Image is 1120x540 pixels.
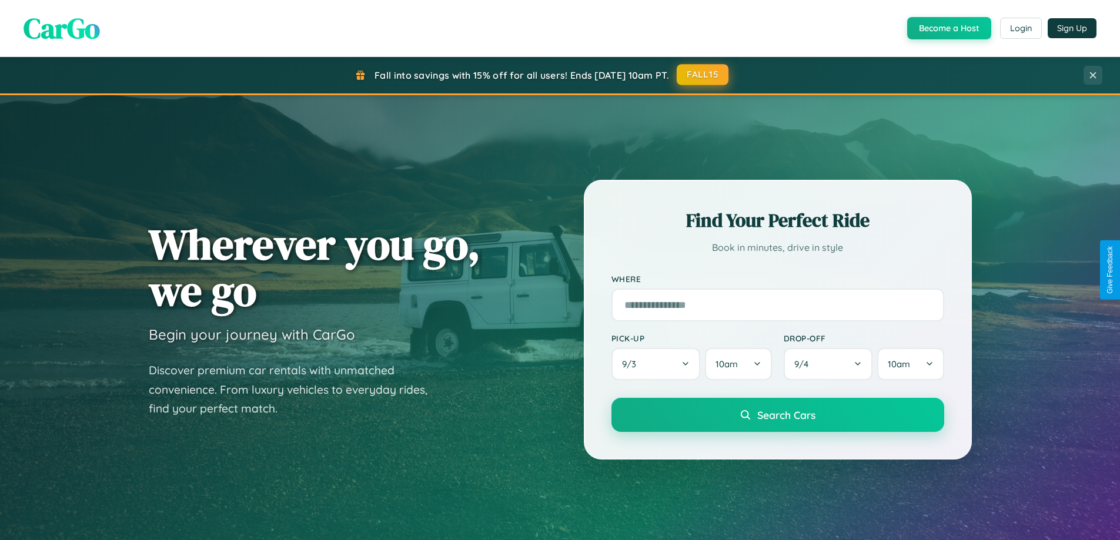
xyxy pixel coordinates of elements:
[1106,246,1114,294] div: Give Feedback
[705,348,771,380] button: 10am
[794,358,814,370] span: 9 / 4
[149,326,355,343] h3: Begin your journey with CarGo
[757,408,815,421] span: Search Cars
[611,333,772,343] label: Pick-up
[1048,18,1096,38] button: Sign Up
[888,358,910,370] span: 10am
[611,239,944,256] p: Book in minutes, drive in style
[622,358,642,370] span: 9 / 3
[716,358,738,370] span: 10am
[877,348,944,380] button: 10am
[149,221,480,314] h1: Wherever you go, we go
[611,348,701,380] button: 9/3
[24,9,100,48] span: CarGo
[1000,18,1042,39] button: Login
[611,274,944,284] label: Where
[677,64,728,85] button: FALL15
[149,361,443,418] p: Discover premium car rentals with unmatched convenience. From luxury vehicles to everyday rides, ...
[907,17,991,39] button: Become a Host
[611,398,944,432] button: Search Cars
[611,207,944,233] h2: Find Your Perfect Ride
[784,333,944,343] label: Drop-off
[784,348,873,380] button: 9/4
[375,69,669,81] span: Fall into savings with 15% off for all users! Ends [DATE] 10am PT.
